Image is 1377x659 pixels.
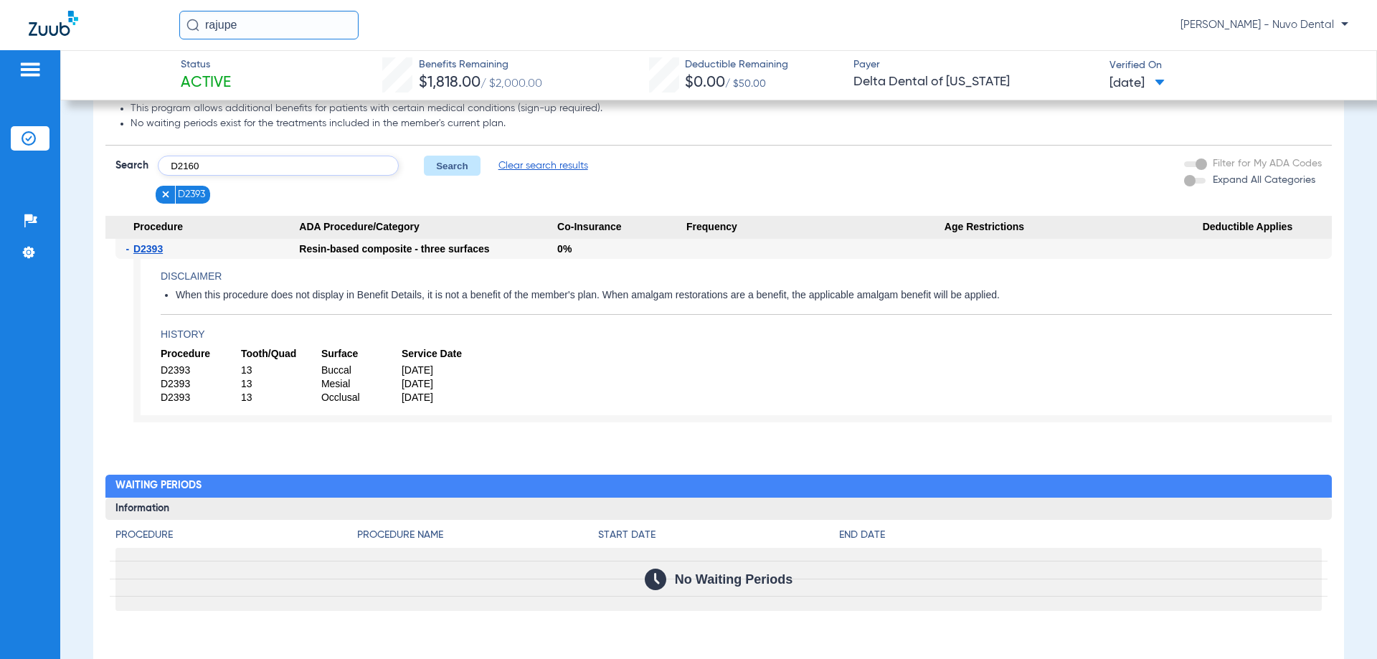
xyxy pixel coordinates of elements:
span: [DATE] [1109,75,1165,93]
span: 13 [241,391,321,404]
h2: Waiting Periods [105,475,1331,498]
span: Deductible Remaining [685,57,788,72]
span: D2393 [161,364,241,377]
app-breakdown-title: End Date [839,528,1321,548]
img: hamburger-icon [19,61,42,78]
span: Deductible Applies [1203,216,1332,239]
span: Payer [853,57,1097,72]
span: Procedure [161,347,241,361]
h4: Disclaimer [161,269,1332,284]
span: D2393 [178,187,205,202]
span: Benefits Remaining [419,57,542,72]
span: / $50.00 [725,79,766,89]
span: Co-Insurance [557,216,686,239]
div: Resin-based composite - three surfaces [299,239,557,259]
span: Buccal [321,364,402,377]
img: Zuub Logo [29,11,78,36]
li: This program allows additional benefits for patients with certain medical conditions (sign-up req... [131,103,1321,115]
span: [DATE] [402,364,482,377]
span: Procedure [105,216,299,239]
h4: Start Date [598,528,839,543]
img: Calendar [645,569,666,590]
span: Mesial [321,377,402,391]
span: Verified On [1109,58,1353,73]
span: Status [181,57,231,72]
span: [PERSON_NAME] - Nuvo Dental [1180,18,1348,32]
app-breakdown-title: Procedure [115,528,356,548]
span: 13 [241,377,321,391]
span: Clear search results [498,158,588,173]
span: Search [115,158,148,173]
li: When this procedure does not display in Benefit Details, it is not a benefit of the member's plan... [176,289,1332,302]
span: $0.00 [685,75,725,90]
span: / $2,000.00 [481,78,542,90]
label: Filter for My ADA Codes [1210,156,1322,171]
input: Search for patients [179,11,359,39]
span: [DATE] [402,377,482,391]
span: 13 [241,364,321,377]
img: Search Icon [186,19,199,32]
input: Search by ADA code or keyword… [158,156,399,176]
app-breakdown-title: Start Date [598,528,839,548]
app-breakdown-title: Procedure Name [357,528,598,548]
span: Service Date [402,347,482,361]
span: - [126,239,133,259]
span: ADA Procedure/Category [299,216,557,239]
span: D2393 [161,377,241,391]
span: [DATE] [402,391,482,404]
h4: History [161,327,1332,342]
span: Frequency [686,216,945,239]
button: Search [424,156,481,176]
iframe: Chat Widget [1305,590,1377,659]
span: No Waiting Periods [675,572,792,587]
li: No waiting periods exist for the treatments included in the member's current plan. [131,118,1321,131]
span: D2393 [161,391,241,404]
h4: End Date [839,528,1321,543]
img: x.svg [161,189,171,199]
div: 0% [557,239,686,259]
span: Active [181,73,231,93]
span: Age Restrictions [945,216,1203,239]
span: Tooth/Quad [241,347,321,361]
span: Expand All Categories [1213,175,1315,185]
span: D2393 [133,243,163,255]
span: Occlusal [321,391,402,404]
h3: Information [105,498,1331,521]
span: Delta Dental of [US_STATE] [853,73,1097,91]
span: $1,818.00 [419,75,481,90]
span: Surface [321,347,402,361]
h4: Procedure [115,528,356,543]
h4: Procedure Name [357,528,598,543]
